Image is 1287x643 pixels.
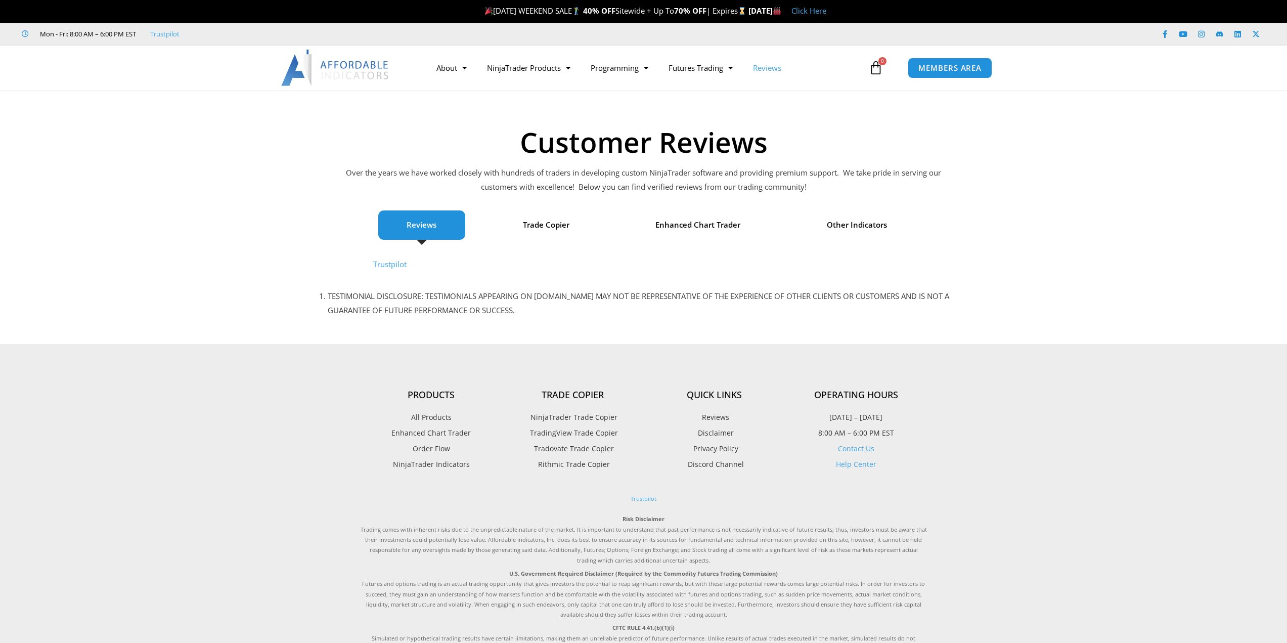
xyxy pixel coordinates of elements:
[295,128,993,156] h1: Customer Reviews
[345,166,942,194] p: Over the years we have worked closely with hundreds of traders in developing custom NinjaTrader s...
[37,28,136,40] span: Mon - Fri: 8:00 AM – 6:00 PM EST
[572,7,580,15] img: 🏌️‍♂️
[391,426,471,440] span: Enhanced Chart Trader
[685,458,744,471] span: Discord Channel
[373,259,407,269] a: Trustpilot
[477,56,581,79] a: NinjaTrader Products
[502,411,644,424] a: NinjaTrader Trade Copier
[411,411,452,424] span: All Products
[658,56,743,79] a: Futures Trading
[361,458,502,471] a: NinjaTrader Indicators
[674,6,706,16] strong: 70% OFF
[150,28,180,40] a: Trustpilot
[644,442,785,455] a: Privacy Policy
[644,390,785,401] h4: Quick Links
[502,426,644,440] a: TradingView Trade Copier
[531,442,614,455] span: Tradovate Trade Copier
[361,514,927,566] p: Trading comes with inherent risks due to the unpredictable nature of the market. It is important ...
[281,50,390,86] img: LogoAI | Affordable Indicators – NinjaTrader
[612,624,675,631] strong: CFTC RULE 4.41.(b)(1)(i)
[631,495,656,502] a: Trustpilot
[908,58,992,78] a: MEMBERS AREA
[328,289,983,318] li: TESTIMONIAL DISCLOSURE: TESTIMONIALS APPEARING ON [DOMAIN_NAME] MAY NOT BE REPRESENTATIVE OF THE ...
[644,426,785,440] a: Disclaimer
[581,56,658,79] a: Programming
[773,7,781,15] img: 🏭
[918,64,982,72] span: MEMBERS AREA
[426,56,477,79] a: About
[482,6,748,16] span: [DATE] WEEKEND SALE Sitewide + Up To | Expires
[361,442,502,455] a: Order Flow
[854,53,898,82] a: 0
[361,569,927,620] p: Futures and options trading is an actual trading opportunity that gives investors the potential t...
[738,7,746,15] img: ⌛
[691,442,738,455] span: Privacy Policy
[502,390,644,401] h4: Trade Copier
[523,218,569,232] span: Trade Copier
[623,515,664,523] strong: Risk Disclaimer
[644,411,785,424] a: Reviews
[502,442,644,455] a: Tradovate Trade Copier
[836,459,876,469] a: Help Center
[699,411,729,424] span: Reviews
[644,458,785,471] a: Discord Channel
[785,390,927,401] h4: Operating Hours
[827,218,887,232] span: Other Indicators
[743,56,791,79] a: Reviews
[407,218,436,232] span: Reviews
[393,458,470,471] span: NinjaTrader Indicators
[361,411,502,424] a: All Products
[502,458,644,471] a: Rithmic Trade Copier
[485,7,493,15] img: 🎉
[748,6,781,16] strong: [DATE]
[878,57,886,65] span: 0
[536,458,610,471] span: Rithmic Trade Copier
[785,411,927,424] p: [DATE] – [DATE]
[655,218,740,232] span: Enhanced Chart Trader
[838,444,874,453] a: Contact Us
[695,426,734,440] span: Disclaimer
[426,56,866,79] nav: Menu
[528,411,617,424] span: NinjaTrader Trade Copier
[413,442,450,455] span: Order Flow
[361,390,502,401] h4: Products
[791,6,826,16] a: Click Here
[583,6,615,16] strong: 40% OFF
[785,426,927,440] p: 8:00 AM – 6:00 PM EST
[509,570,778,577] strong: U.S. Government Required Disclaimer (Required by the Commodity Futures Trading Commission)
[361,426,502,440] a: Enhanced Chart Trader
[527,426,618,440] span: TradingView Trade Copier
